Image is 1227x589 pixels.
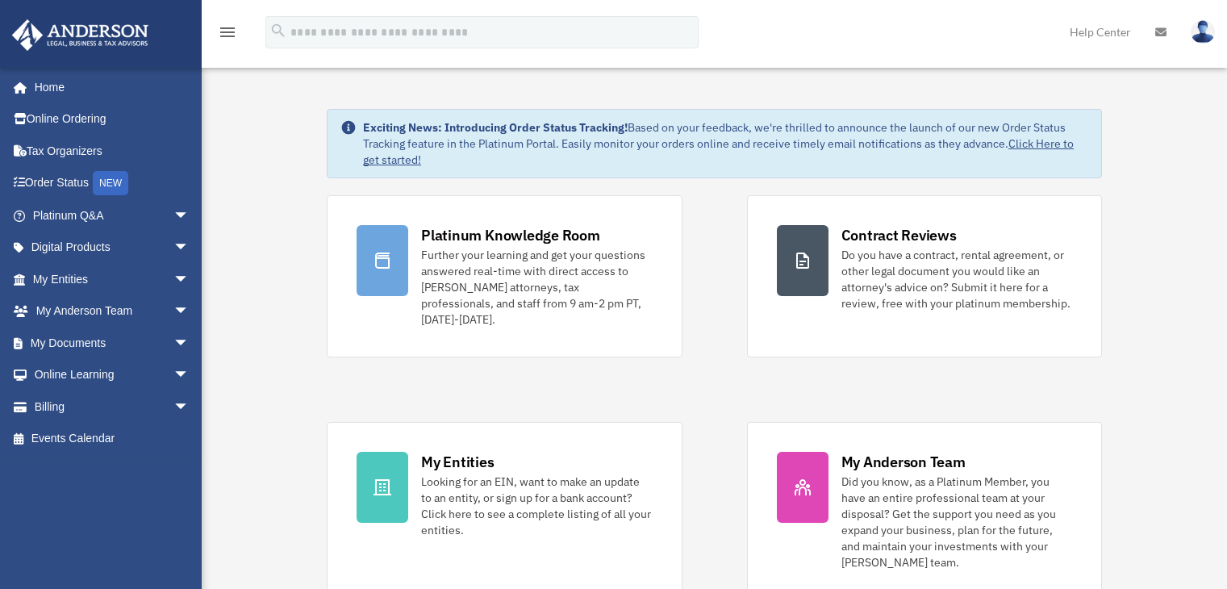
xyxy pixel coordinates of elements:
a: Billingarrow_drop_down [11,391,214,423]
a: Click Here to get started! [363,136,1074,167]
a: Home [11,71,206,103]
div: My Anderson Team [841,452,966,472]
div: NEW [93,171,128,195]
span: arrow_drop_down [173,232,206,265]
a: My Documentsarrow_drop_down [11,327,214,359]
div: My Entities [421,452,494,472]
a: Online Learningarrow_drop_down [11,359,214,391]
div: Looking for an EIN, want to make an update to an entity, or sign up for a bank account? Click her... [421,474,652,538]
a: Contract Reviews Do you have a contract, rental agreement, or other legal document you would like... [747,195,1102,357]
a: Platinum Q&Aarrow_drop_down [11,199,214,232]
a: Online Ordering [11,103,214,136]
a: My Anderson Teamarrow_drop_down [11,295,214,328]
a: menu [218,28,237,42]
strong: Exciting News: Introducing Order Status Tracking! [363,120,628,135]
span: arrow_drop_down [173,199,206,232]
span: arrow_drop_down [173,327,206,360]
div: Contract Reviews [841,225,957,245]
span: arrow_drop_down [173,359,206,392]
a: Events Calendar [11,423,214,455]
a: Digital Productsarrow_drop_down [11,232,214,264]
span: arrow_drop_down [173,295,206,328]
span: arrow_drop_down [173,263,206,296]
span: arrow_drop_down [173,391,206,424]
div: Do you have a contract, rental agreement, or other legal document you would like an attorney's ad... [841,247,1072,311]
div: Did you know, as a Platinum Member, you have an entire professional team at your disposal? Get th... [841,474,1072,570]
img: User Pic [1191,20,1215,44]
i: search [269,22,287,40]
i: menu [218,23,237,42]
a: Tax Organizers [11,135,214,167]
div: Platinum Knowledge Room [421,225,600,245]
div: Further your learning and get your questions answered real-time with direct access to [PERSON_NAM... [421,247,652,328]
a: My Entitiesarrow_drop_down [11,263,214,295]
a: Platinum Knowledge Room Further your learning and get your questions answered real-time with dire... [327,195,682,357]
img: Anderson Advisors Platinum Portal [7,19,153,51]
div: Based on your feedback, we're thrilled to announce the launch of our new Order Status Tracking fe... [363,119,1088,168]
a: Order StatusNEW [11,167,214,200]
